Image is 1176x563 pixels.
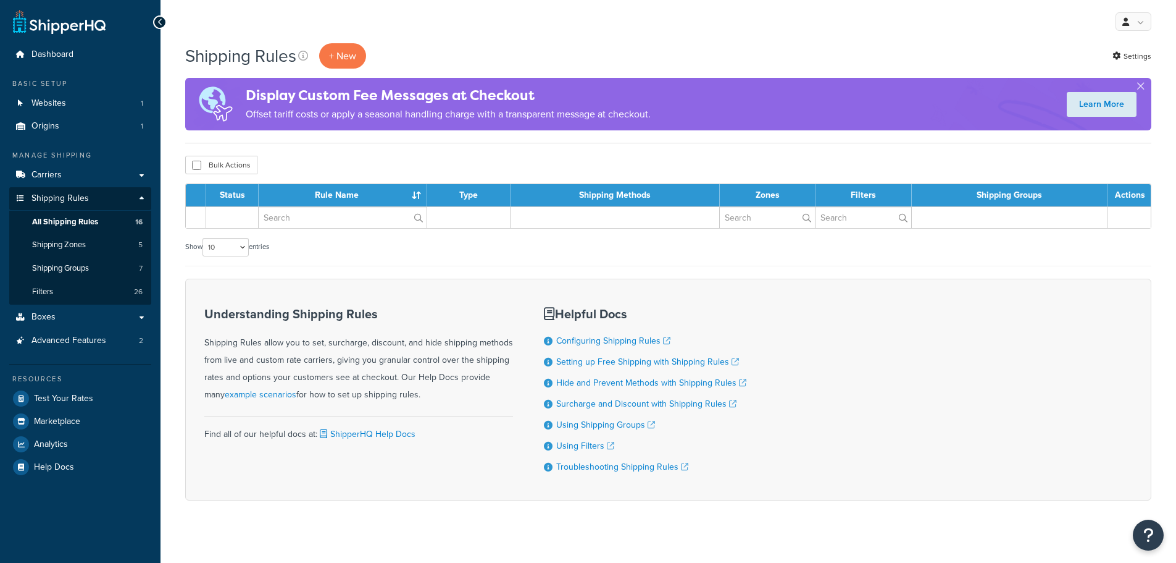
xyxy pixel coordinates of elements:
[1133,520,1164,551] button: Open Resource Center
[556,439,614,452] a: Using Filters
[204,416,513,443] div: Find all of our helpful docs at:
[544,307,746,321] h3: Helpful Docs
[9,234,151,256] li: Shipping Zones
[9,456,151,478] a: Help Docs
[556,460,688,473] a: Troubleshooting Shipping Rules
[815,184,912,206] th: Filters
[9,281,151,303] li: Filters
[31,312,56,323] span: Boxes
[9,115,151,138] li: Origins
[13,9,106,34] a: ShipperHQ Home
[185,156,257,174] button: Bulk Actions
[9,211,151,234] a: All Shipping Rules 16
[134,287,143,297] span: 26
[319,43,366,69] p: + New
[9,306,151,329] a: Boxes
[720,207,815,228] input: Search
[9,150,151,161] div: Manage Shipping
[556,334,670,347] a: Configuring Shipping Rules
[139,263,143,274] span: 7
[427,184,511,206] th: Type
[9,187,151,210] a: Shipping Rules
[9,281,151,303] a: Filters 26
[815,207,911,228] input: Search
[31,49,73,60] span: Dashboard
[34,394,93,404] span: Test Your Rates
[9,43,151,66] a: Dashboard
[1112,48,1151,65] a: Settings
[556,418,655,431] a: Using Shipping Groups
[556,376,746,389] a: Hide and Prevent Methods with Shipping Rules
[32,263,89,274] span: Shipping Groups
[9,329,151,352] li: Advanced Features
[202,238,249,256] select: Showentries
[32,240,86,250] span: Shipping Zones
[9,374,151,384] div: Resources
[9,92,151,115] li: Websites
[9,92,151,115] a: Websites 1
[141,121,143,132] span: 1
[32,287,53,297] span: Filters
[185,44,296,68] h1: Shipping Rules
[9,387,151,410] a: Test Your Rates
[246,106,651,123] p: Offset tariff costs or apply a seasonal handling charge with a transparent message at checkout.
[9,257,151,280] a: Shipping Groups 7
[185,78,246,130] img: duties-banner-06bc72dcb5fe05cb3f9472aba00be2ae8eb53ab6f0d8bb03d382ba314ac3c341.png
[1067,92,1136,117] a: Learn More
[720,184,815,206] th: Zones
[206,184,259,206] th: Status
[34,417,80,427] span: Marketplace
[204,307,513,321] h3: Understanding Shipping Rules
[9,257,151,280] li: Shipping Groups
[9,433,151,455] a: Analytics
[138,240,143,250] span: 5
[511,184,720,206] th: Shipping Methods
[259,184,427,206] th: Rule Name
[556,355,739,368] a: Setting up Free Shipping with Shipping Rules
[31,336,106,346] span: Advanced Features
[912,184,1107,206] th: Shipping Groups
[9,115,151,138] a: Origins 1
[9,187,151,305] li: Shipping Rules
[1107,184,1151,206] th: Actions
[246,85,651,106] h4: Display Custom Fee Messages at Checkout
[34,462,74,473] span: Help Docs
[225,388,296,401] a: example scenarios
[32,217,98,227] span: All Shipping Rules
[9,78,151,89] div: Basic Setup
[135,217,143,227] span: 16
[9,164,151,187] a: Carriers
[31,170,62,180] span: Carriers
[9,211,151,234] li: All Shipping Rules
[139,336,143,346] span: 2
[31,98,66,109] span: Websites
[31,121,59,132] span: Origins
[31,193,89,204] span: Shipping Rules
[317,428,415,441] a: ShipperHQ Help Docs
[556,397,736,410] a: Surcharge and Discount with Shipping Rules
[34,439,68,450] span: Analytics
[259,207,427,228] input: Search
[9,234,151,256] a: Shipping Zones 5
[141,98,143,109] span: 1
[204,307,513,404] div: Shipping Rules allow you to set, surcharge, discount, and hide shipping methods from live and cus...
[9,410,151,433] a: Marketplace
[185,238,269,256] label: Show entries
[9,329,151,352] a: Advanced Features 2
